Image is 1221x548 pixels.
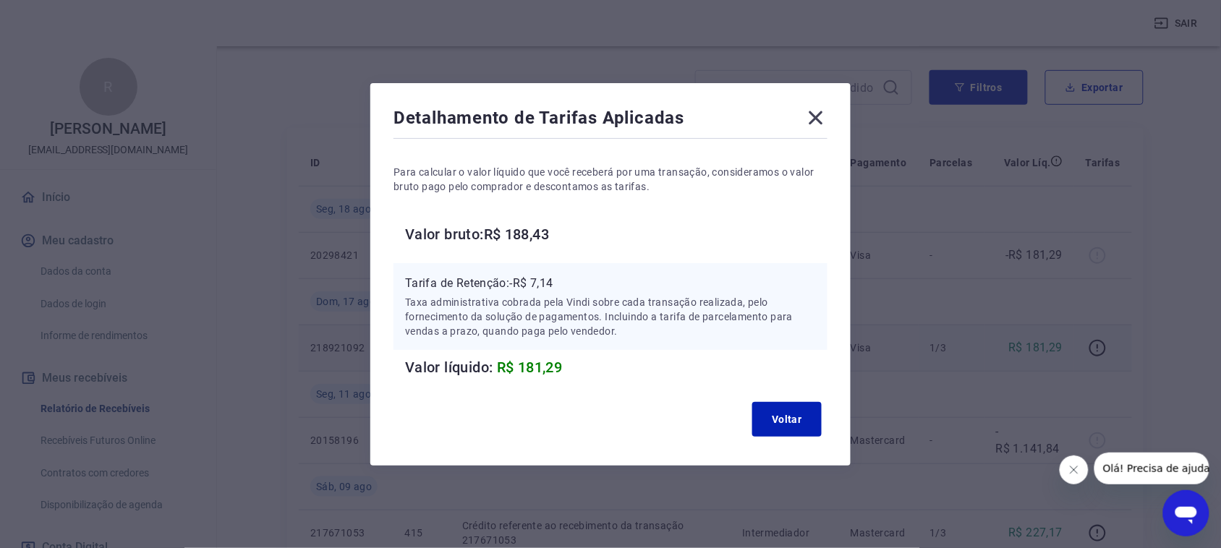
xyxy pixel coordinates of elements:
div: Detalhamento de Tarifas Aplicadas [393,106,828,135]
p: Taxa administrativa cobrada pela Vindi sobre cada transação realizada, pelo fornecimento da soluç... [405,295,816,338]
span: R$ 181,29 [497,359,563,376]
iframe: Botão para abrir a janela de mensagens [1163,490,1209,536]
h6: Valor líquido: [405,356,828,379]
p: Tarifa de Retenção: -R$ 7,14 [405,275,816,292]
h6: Valor bruto: R$ 188,43 [405,223,828,246]
button: Voltar [752,402,822,437]
iframe: Fechar mensagem [1060,455,1089,484]
iframe: Mensagem da empresa [1094,453,1209,484]
p: Para calcular o valor líquido que você receberá por uma transação, consideramos o valor bruto pag... [393,165,828,194]
span: Olá! Precisa de ajuda? [9,10,122,22]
